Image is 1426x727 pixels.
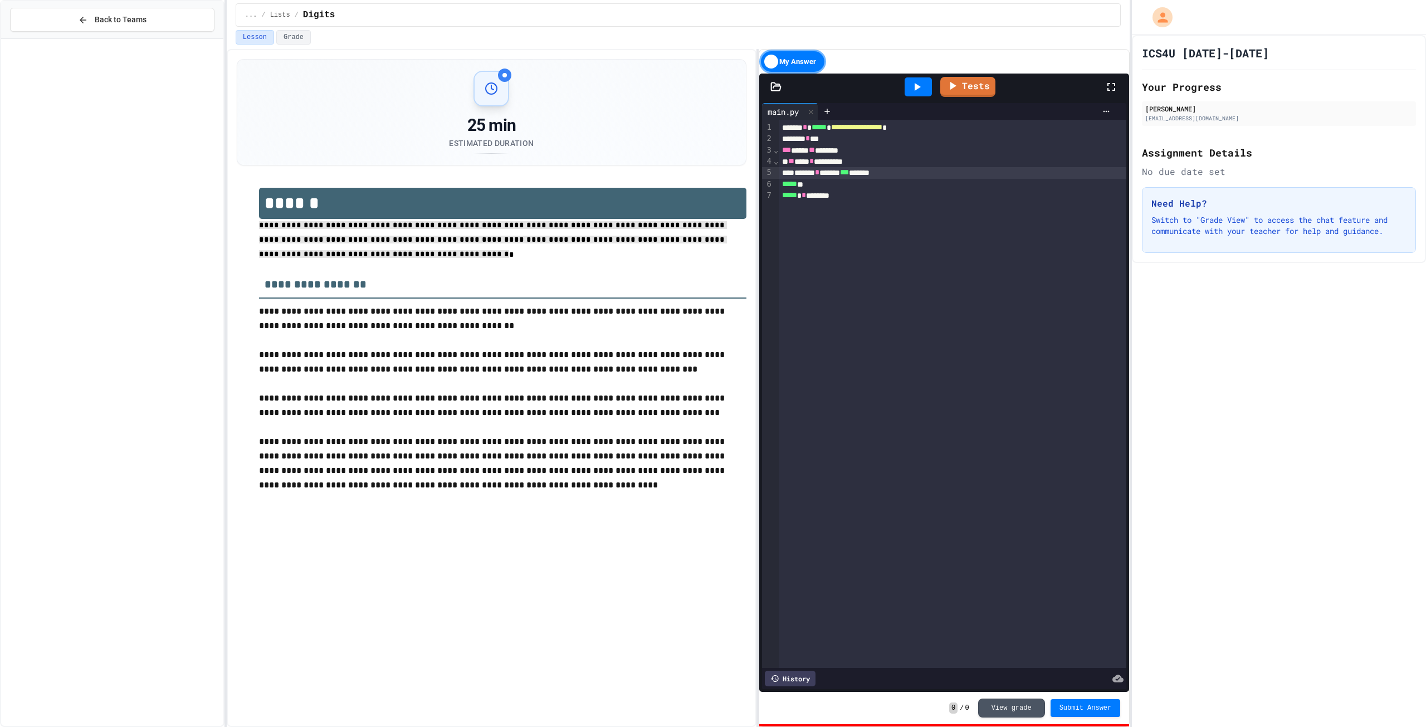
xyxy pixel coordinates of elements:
span: ... [245,11,257,19]
span: Fold line [773,157,779,165]
h3: Need Help? [1151,197,1407,210]
span: 0 [949,702,958,714]
div: main.py [762,103,818,120]
a: Tests [940,77,995,97]
span: Back to Teams [95,14,146,26]
h1: ICS4U [DATE]-[DATE] [1142,45,1269,61]
button: Lesson [236,30,274,45]
div: My Account [1141,4,1175,30]
div: [PERSON_NAME] [1145,104,1413,114]
div: 25 min [449,115,534,135]
div: 2 [762,133,773,144]
button: View grade [978,699,1045,718]
div: 4 [762,156,773,167]
button: Back to Teams [10,8,214,32]
div: 3 [762,145,773,156]
div: main.py [762,106,804,118]
p: Switch to "Grade View" to access the chat feature and communicate with your teacher for help and ... [1151,214,1407,237]
span: Lists [270,11,290,19]
div: No due date set [1142,165,1416,178]
button: Grade [276,30,311,45]
span: 0 [965,704,969,713]
iframe: chat widget [1334,634,1415,681]
div: 1 [762,122,773,133]
span: Fold line [773,145,779,154]
div: 5 [762,167,773,178]
div: [EMAIL_ADDRESS][DOMAIN_NAME] [1145,114,1413,123]
h2: Assignment Details [1142,145,1416,160]
h2: Your Progress [1142,79,1416,95]
div: History [765,671,815,686]
div: 6 [762,179,773,190]
span: / [261,11,265,19]
span: Digits [303,8,335,22]
div: 7 [762,190,773,201]
span: Submit Answer [1059,704,1112,713]
span: / [960,704,964,713]
span: / [295,11,299,19]
button: Submit Answer [1051,699,1121,717]
iframe: chat widget [1379,682,1415,716]
div: Estimated Duration [449,138,534,149]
